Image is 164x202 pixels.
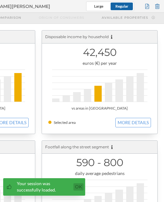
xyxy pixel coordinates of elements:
[94,4,103,9] span: Large
[115,118,151,127] button: MORE DETAILS
[48,157,151,169] h1: 590 - 800
[42,30,157,44] div: Disposable income by household
[48,60,151,66] div: euros (€) per year
[39,15,84,20] span: Origin of consumers
[115,4,128,9] span: Regular
[42,141,157,154] div: Footfall along the street segment
[54,120,76,125] span: Selected area
[48,105,151,111] div: vs areas in [GEOGRAPHIC_DATA]
[102,15,148,20] span: Available properties
[48,170,151,177] div: daily average pedestrians
[48,46,151,58] h1: 42,450
[17,180,71,193] div: Your session was successfully loaded.
[13,4,35,10] span: Soporte
[73,183,84,191] a: Ok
